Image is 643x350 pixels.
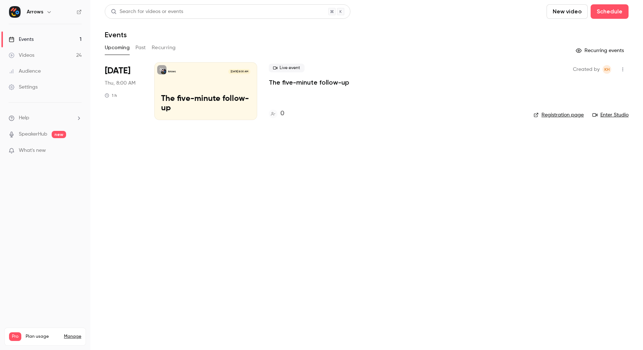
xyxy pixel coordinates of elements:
span: What's new [19,147,46,154]
button: Recurring events [573,45,629,56]
img: Arrows [9,6,21,18]
span: KH [604,65,610,74]
a: The five-minute follow-up [269,78,349,87]
h1: Events [105,30,127,39]
a: 0 [269,109,284,119]
button: Schedule [591,4,629,19]
h6: Arrows [27,8,43,16]
iframe: Noticeable Trigger [73,148,82,154]
button: Recurring [152,42,176,54]
div: Videos [9,52,34,59]
button: New video [547,4,588,19]
span: new [52,131,66,138]
a: Enter Studio [592,111,629,119]
span: Kim Hacker [603,65,611,74]
p: The five-minute follow-up [161,94,250,113]
span: Pro [9,332,21,341]
li: help-dropdown-opener [9,114,82,122]
span: Thu, 8:00 AM [105,80,135,87]
a: Registration page [534,111,584,119]
div: Events [9,36,34,43]
span: Help [19,114,29,122]
div: Settings [9,84,38,91]
div: 1 h [105,93,117,98]
span: Live event [269,64,305,72]
a: SpeakerHub [19,131,47,138]
span: Created by [573,65,600,74]
span: [DATE] [105,65,130,77]
a: Manage [64,334,81,340]
button: Past [135,42,146,54]
p: Arrows [168,70,176,73]
div: Search for videos or events [111,8,183,16]
span: Plan usage [26,334,60,340]
button: Upcoming [105,42,130,54]
a: The five-minute follow-upArrows[DATE] 8:00 AMThe five-minute follow-up [154,62,257,120]
div: Audience [9,68,41,75]
div: Sep 18 Thu, 8:00 AM (America/Los Angeles) [105,62,143,120]
h4: 0 [280,109,284,119]
span: [DATE] 8:00 AM [228,69,250,74]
